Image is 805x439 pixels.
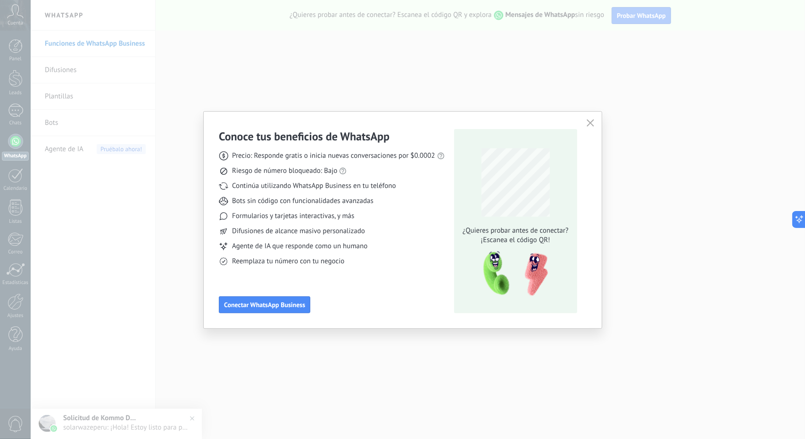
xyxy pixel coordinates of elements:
[232,227,365,236] span: Difusiones de alcance masivo personalizado
[460,236,571,245] span: ¡Escanea el código QR!
[460,226,571,236] span: ¿Quieres probar antes de conectar?
[232,151,435,161] span: Precio: Responde gratis o inicia nuevas conversaciones por $0.0002
[224,301,305,308] span: Conectar WhatsApp Business
[232,242,367,251] span: Agente de IA que responde como un humano
[475,249,550,299] img: qr-pic-1x.png
[232,211,354,221] span: Formularios y tarjetas interactivas, y más
[219,129,390,144] h3: Conoce tus beneficios de WhatsApp
[232,181,396,191] span: Continúa utilizando WhatsApp Business en tu teléfono
[219,296,310,313] button: Conectar WhatsApp Business
[232,166,337,176] span: Riesgo de número bloqueado: Bajo
[232,196,373,206] span: Bots sin código con funcionalidades avanzadas
[232,257,344,266] span: Reemplaza tu número con tu negocio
